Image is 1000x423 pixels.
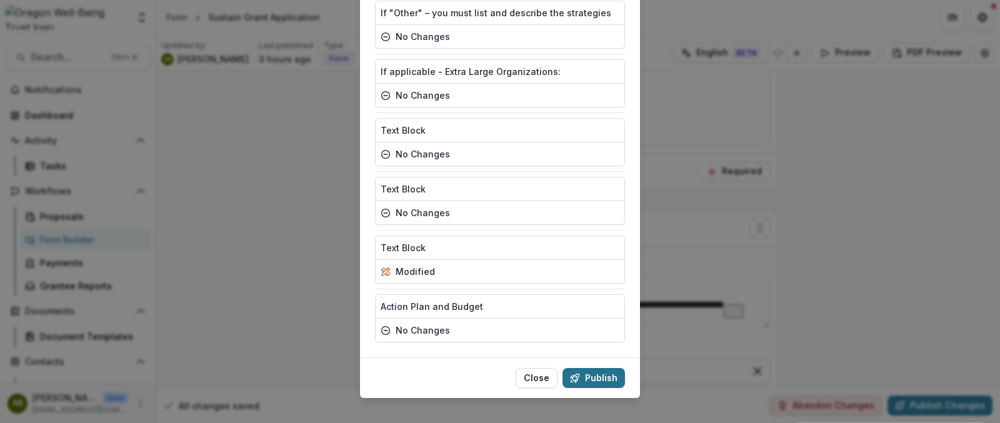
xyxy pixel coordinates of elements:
p: no changes [396,206,450,219]
button: Close [516,368,557,388]
p: Text Block [381,124,426,137]
p: Text Block [381,241,426,254]
p: modified [396,265,435,278]
p: If applicable - Extra Large Organizations: [381,65,561,78]
p: no changes [396,324,450,337]
p: no changes [396,147,450,161]
p: no changes [396,30,450,43]
p: Action Plan and Budget [381,300,483,313]
p: no changes [396,89,450,102]
p: Text Block [381,182,426,196]
button: Publish [562,368,625,388]
p: If "Other" – you must list and describe the strategies [381,6,611,19]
